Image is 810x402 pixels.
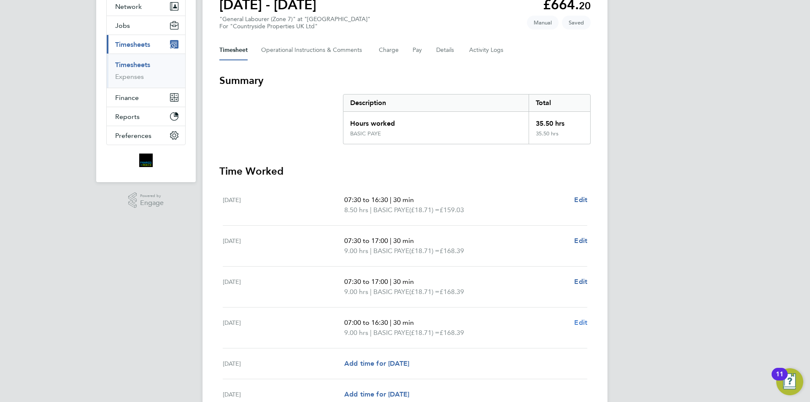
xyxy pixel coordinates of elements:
button: Timesheet [219,40,248,60]
div: 11 [776,374,783,385]
span: BASIC PAYE [373,246,409,256]
span: 07:30 to 17:00 [344,278,388,286]
span: Edit [574,196,587,204]
div: [DATE] [223,277,344,297]
span: £168.39 [440,329,464,337]
span: (£18.71) = [409,247,440,255]
a: Add time for [DATE] [344,389,409,399]
span: | [390,237,391,245]
div: [DATE] [223,236,344,256]
h3: Summary [219,74,591,87]
span: Add time for [DATE] [344,390,409,398]
div: [DATE] [223,318,344,338]
div: [DATE] [223,389,344,399]
span: BASIC PAYE [373,328,409,338]
a: Powered byEngage [128,192,164,208]
button: Details [436,40,456,60]
div: "General Labourer (Zone 7)" at "[GEOGRAPHIC_DATA]" [219,16,370,30]
button: Preferences [107,126,185,145]
span: (£18.71) = [409,288,440,296]
button: Charge [379,40,399,60]
button: Operational Instructions & Comments [261,40,365,60]
span: 9.00 hrs [344,329,368,337]
button: Timesheets [107,35,185,54]
a: Edit [574,195,587,205]
span: 30 min [393,318,414,326]
span: This timesheet was manually created. [527,16,559,30]
span: Edit [574,237,587,245]
div: Hours worked [343,112,529,130]
span: 9.00 hrs [344,288,368,296]
div: Total [529,94,590,111]
span: Jobs [115,22,130,30]
button: Open Resource Center, 11 new notifications [776,368,803,395]
a: Edit [574,277,587,287]
img: bromak-logo-retina.png [139,154,153,167]
span: 30 min [393,278,414,286]
span: £159.03 [440,206,464,214]
span: | [390,278,391,286]
span: Network [115,3,142,11]
span: £168.39 [440,288,464,296]
div: 35.50 hrs [529,130,590,144]
span: (£18.71) = [409,206,440,214]
div: Timesheets [107,54,185,88]
span: | [370,206,372,214]
span: (£18.71) = [409,329,440,337]
button: Pay [413,40,423,60]
span: 9.00 hrs [344,247,368,255]
span: Edit [574,318,587,326]
div: [DATE] [223,195,344,215]
span: BASIC PAYE [373,205,409,215]
span: Powered by [140,192,164,200]
h3: Time Worked [219,165,591,178]
span: 07:30 to 16:30 [344,196,388,204]
button: Reports [107,107,185,126]
span: Preferences [115,132,151,140]
span: BASIC PAYE [373,287,409,297]
a: Timesheets [115,61,150,69]
span: | [390,196,391,204]
button: Finance [107,88,185,107]
span: | [390,318,391,326]
a: Edit [574,318,587,328]
span: 07:30 to 17:00 [344,237,388,245]
a: Add time for [DATE] [344,359,409,369]
a: Go to home page [106,154,186,167]
a: Expenses [115,73,144,81]
span: | [370,288,372,296]
button: Jobs [107,16,185,35]
div: Description [343,94,529,111]
div: 35.50 hrs [529,112,590,130]
span: 30 min [393,237,414,245]
span: This timesheet is Saved. [562,16,591,30]
div: Summary [343,94,591,144]
span: 07:00 to 16:30 [344,318,388,326]
span: | [370,247,372,255]
span: £168.39 [440,247,464,255]
span: Add time for [DATE] [344,359,409,367]
span: Engage [140,200,164,207]
button: Activity Logs [469,40,505,60]
div: For "Countryside Properties UK Ltd" [219,23,370,30]
span: | [370,329,372,337]
span: Finance [115,94,139,102]
span: Reports [115,113,140,121]
span: 8.50 hrs [344,206,368,214]
span: Edit [574,278,587,286]
a: Edit [574,236,587,246]
span: 30 min [393,196,414,204]
div: BASIC PAYE [350,130,381,137]
div: [DATE] [223,359,344,369]
span: Timesheets [115,40,150,49]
